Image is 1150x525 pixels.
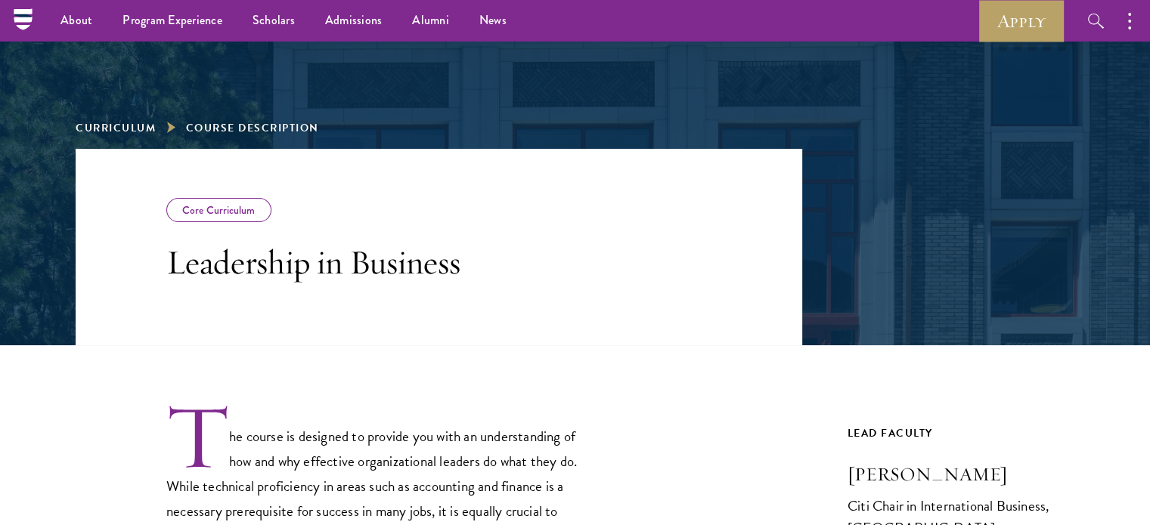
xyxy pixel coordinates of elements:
h3: [PERSON_NAME] [848,462,1074,487]
div: Core Curriculum [166,198,271,222]
a: Curriculum [76,120,156,136]
span: Course Description [186,120,319,136]
h3: Leadership in Business [166,241,597,283]
div: Lead Faculty [848,424,1074,443]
